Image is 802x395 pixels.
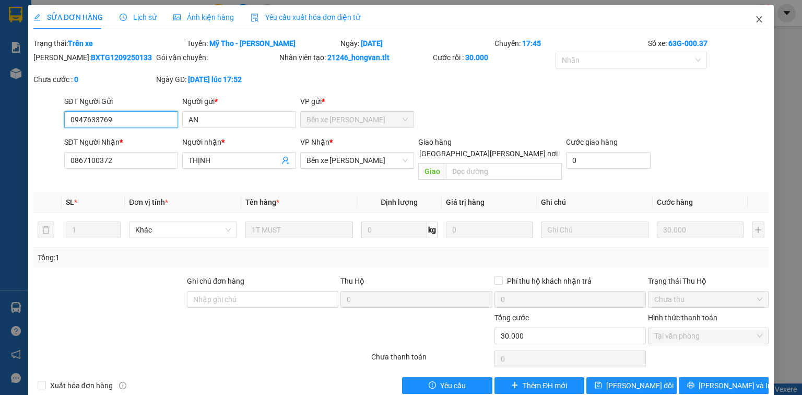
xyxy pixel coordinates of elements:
[429,381,436,390] span: exclamation-circle
[135,222,230,238] span: Khác
[156,52,277,63] div: Gói vận chuyển:
[91,53,152,62] b: BXTG1209250133
[120,13,157,21] span: Lịch sử
[648,313,717,322] label: Hình thức thanh toán
[306,112,408,127] span: Bến xe Tiền Giang
[173,13,234,21] span: Ảnh kiện hàng
[306,153,408,168] span: Bến xe Tiền Giang
[182,136,296,148] div: Người nhận
[745,5,774,34] button: Close
[38,252,310,263] div: Tổng: 1
[188,75,242,84] b: [DATE] lúc 17:52
[494,377,585,394] button: plusThêm ĐH mới
[657,222,744,238] input: 0
[752,222,764,238] button: plus
[119,382,126,389] span: info-circle
[440,380,466,391] span: Yêu cầu
[64,136,178,148] div: SĐT Người Nhận
[503,275,596,287] span: Phí thu hộ khách nhận trả
[370,351,493,369] div: Chưa thanh toán
[668,39,707,48] b: 63G-000.37
[522,39,541,48] b: 17:45
[300,96,414,107] div: VP gửi
[46,380,117,391] span: Xuất hóa đơn hàng
[654,328,762,344] span: Tại văn phòng
[173,14,181,21] span: picture
[186,38,339,49] div: Tuyến:
[647,38,770,49] div: Số xe:
[209,39,296,48] b: Mỹ Tho - [PERSON_NAME]
[279,52,431,63] div: Nhân viên tạo:
[68,39,93,48] b: Trên xe
[493,38,647,49] div: Chuyến:
[251,14,259,22] img: icon
[245,222,353,238] input: VD: Bàn, Ghế
[511,381,518,390] span: plus
[687,381,694,390] span: printer
[361,39,383,48] b: [DATE]
[187,277,244,285] label: Ghi chú đơn hàng
[245,198,279,206] span: Tên hàng
[465,53,488,62] b: 30.000
[654,292,762,307] span: Chưa thu
[281,156,290,165] span: user-add
[418,163,446,180] span: Giao
[566,152,651,169] input: Cước giao hàng
[433,52,553,63] div: Cước rồi :
[418,138,452,146] span: Giao hàng
[679,377,769,394] button: printer[PERSON_NAME] và In
[566,138,618,146] label: Cước giao hàng
[381,198,418,206] span: Định lượng
[494,313,529,322] span: Tổng cước
[74,75,78,84] b: 0
[33,13,103,21] span: SỬA ĐƠN HÀNG
[595,381,602,390] span: save
[33,74,154,85] div: Chưa cước :
[402,377,492,394] button: exclamation-circleYêu cầu
[64,96,178,107] div: SĐT Người Gửi
[66,198,74,206] span: SL
[187,291,338,308] input: Ghi chú đơn hàng
[38,222,54,238] button: delete
[33,52,154,63] div: [PERSON_NAME]:
[446,198,485,206] span: Giá trị hàng
[340,277,364,285] span: Thu Hộ
[523,380,567,391] span: Thêm ĐH mới
[537,192,653,213] th: Ghi chú
[156,74,277,85] div: Ngày GD:
[120,14,127,21] span: clock-circle
[541,222,648,238] input: Ghi Chú
[606,380,674,391] span: [PERSON_NAME] đổi
[446,222,533,238] input: 0
[648,275,769,287] div: Trạng thái Thu Hộ
[327,53,390,62] b: 21246_hongvan.tlt
[755,15,763,24] span: close
[182,96,296,107] div: Người gửi
[300,138,329,146] span: VP Nhận
[33,14,41,21] span: edit
[446,163,562,180] input: Dọc đường
[586,377,677,394] button: save[PERSON_NAME] đổi
[129,198,168,206] span: Đơn vị tính
[339,38,493,49] div: Ngày:
[415,148,562,159] span: [GEOGRAPHIC_DATA][PERSON_NAME] nơi
[427,222,438,238] span: kg
[699,380,772,391] span: [PERSON_NAME] và In
[32,38,186,49] div: Trạng thái:
[251,13,361,21] span: Yêu cầu xuất hóa đơn điện tử
[657,198,693,206] span: Cước hàng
